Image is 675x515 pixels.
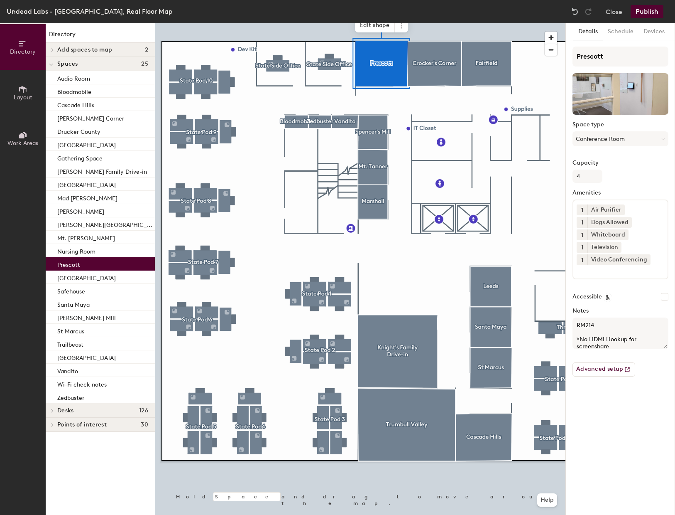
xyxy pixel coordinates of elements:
p: Mt. [PERSON_NAME] [57,232,115,242]
div: Whiteboard [587,229,629,240]
button: Help [537,493,557,507]
span: Desks [57,407,73,414]
p: Gathering Space [57,153,103,162]
p: [GEOGRAPHIC_DATA] [57,352,116,362]
label: Notes [572,308,668,314]
p: St Marcus [57,325,84,335]
span: 126 [139,407,148,414]
p: Audio Room [57,73,90,82]
p: Zedbuster [57,392,84,402]
span: 1 [581,231,583,239]
span: Spaces [57,61,78,67]
span: Work Areas [7,140,38,147]
span: 1 [581,218,583,227]
div: Undead Labs - [GEOGRAPHIC_DATA], Real Floor Map [7,6,173,17]
textarea: RM214 *No HDMI Hookup for screenshare [572,318,668,349]
p: [GEOGRAPHIC_DATA] [57,179,116,189]
button: 1 [577,217,587,228]
button: Publish [631,5,663,18]
button: 1 [577,242,587,253]
p: [PERSON_NAME] Family Drive-in [57,166,147,175]
img: Redo [584,7,592,16]
p: Prescott [57,259,80,269]
p: [PERSON_NAME][GEOGRAPHIC_DATA] [57,219,153,229]
button: 1 [577,254,587,265]
div: Dogs Allowed [587,217,632,228]
div: Television [587,242,621,253]
p: [PERSON_NAME] Mill [57,312,116,322]
p: Wi-Fi check notes [57,379,107,388]
p: Trailbeast [57,339,83,348]
p: Safehouse [57,286,85,295]
span: 1 [581,206,583,214]
label: Capacity [572,160,668,166]
span: 2 [145,47,148,53]
p: Bloodmobile [57,86,91,96]
p: Mad [PERSON_NAME] [57,192,117,202]
p: [PERSON_NAME] [57,206,104,215]
h1: Directory [46,30,155,43]
span: Points of interest [57,421,107,428]
button: 1 [577,229,587,240]
img: Undo [571,7,579,16]
p: Cascade Hills [57,99,94,109]
p: Drucker County [57,126,100,136]
button: Details [573,23,603,40]
p: [PERSON_NAME] Corner [57,113,124,122]
label: Amenities [572,190,668,196]
button: Conference Room [572,131,668,146]
p: Santa Maya [57,299,90,308]
span: 1 [581,256,583,264]
span: 25 [141,61,148,67]
p: [GEOGRAPHIC_DATA] [57,272,116,282]
span: 30 [141,421,148,428]
span: Add spaces to map [57,47,112,53]
div: Air Purifier [587,205,625,215]
p: Nursing Room [57,246,95,255]
button: Close [606,5,622,18]
button: Devices [638,23,670,40]
label: Space type [572,121,668,128]
p: Vandito [57,365,78,375]
img: The space named Prescott [572,73,668,115]
span: Layout [14,94,32,101]
span: Directory [10,48,36,55]
button: Advanced setup [572,362,635,377]
span: Edit shape [355,18,395,32]
span: 1 [581,243,583,252]
div: Video Conferencing [587,254,651,265]
button: 1 [577,205,587,215]
label: Accessible [572,293,602,300]
p: [GEOGRAPHIC_DATA] [57,139,116,149]
button: Schedule [603,23,638,40]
